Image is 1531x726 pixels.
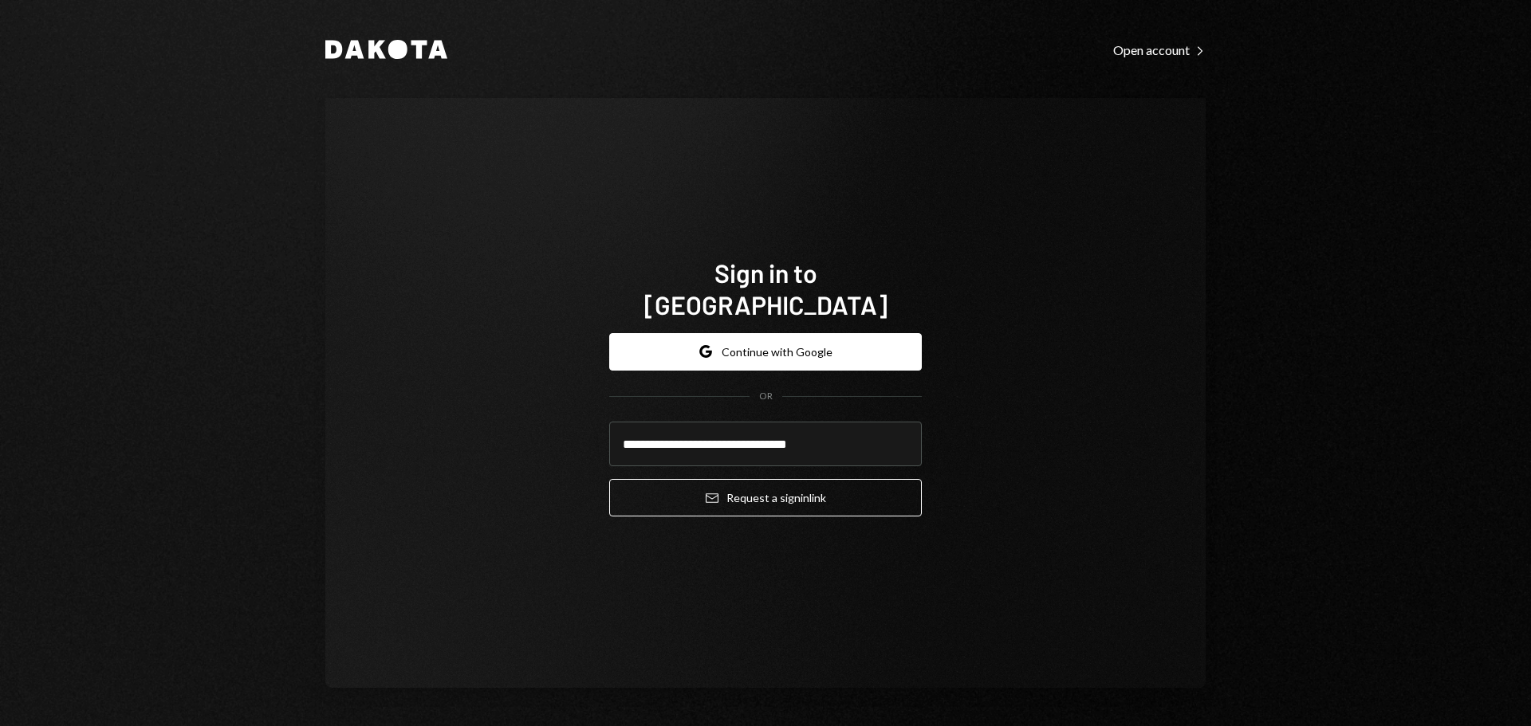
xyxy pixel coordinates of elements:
div: Open account [1113,42,1206,58]
button: Request a signinlink [609,479,922,516]
a: Open account [1113,41,1206,58]
h1: Sign in to [GEOGRAPHIC_DATA] [609,257,922,320]
div: OR [759,390,773,403]
button: Continue with Google [609,333,922,371]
